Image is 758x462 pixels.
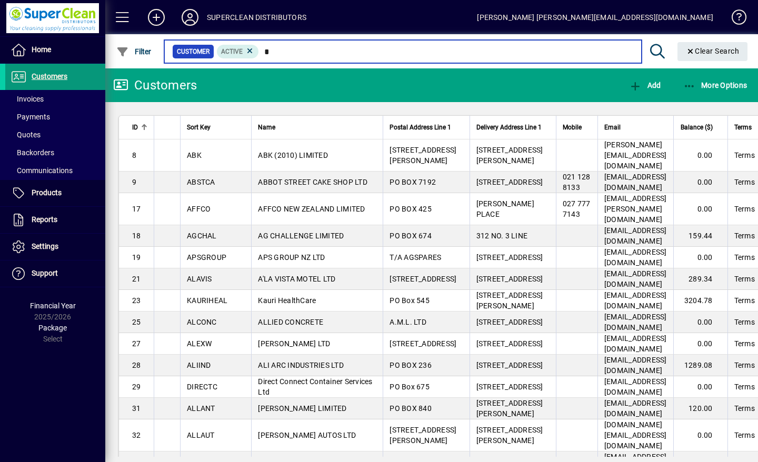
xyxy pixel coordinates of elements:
span: [STREET_ADDRESS][PERSON_NAME] [390,146,456,165]
span: [EMAIL_ADDRESS][DOMAIN_NAME] [604,269,667,288]
span: [STREET_ADDRESS] [390,339,456,348]
span: 18 [132,232,141,240]
td: 0.00 [673,419,727,451]
span: [STREET_ADDRESS] [476,383,543,391]
td: 0.00 [673,193,727,225]
td: 0.00 [673,333,727,355]
span: T/A AGSPARES [390,253,441,262]
span: Terms [734,295,755,306]
span: [STREET_ADDRESS] [476,339,543,348]
span: [PERSON_NAME] AUTOS LTD [258,431,356,439]
span: Terms [734,150,755,160]
span: [EMAIL_ADDRESS][DOMAIN_NAME] [604,313,667,332]
div: Balance ($) [680,122,722,133]
span: [DOMAIN_NAME][EMAIL_ADDRESS][DOMAIN_NAME] [604,420,667,450]
span: ABK [187,151,202,159]
span: [EMAIL_ADDRESS][DOMAIN_NAME] [604,248,667,267]
span: [STREET_ADDRESS][PERSON_NAME] [476,426,543,445]
span: ALCONC [187,318,217,326]
span: Financial Year [30,302,76,310]
td: 1289.08 [673,355,727,376]
span: AG CHALLENGE LIMITED [258,232,344,240]
span: [PERSON_NAME] PLACE [476,199,534,218]
span: 23 [132,296,141,305]
span: [STREET_ADDRESS][PERSON_NAME] [476,291,543,310]
td: 0.00 [673,376,727,398]
div: Customers [113,77,197,94]
span: Delivery Address Line 1 [476,122,542,133]
span: 31 [132,404,141,413]
a: Communications [5,162,105,179]
span: ALIIND [187,361,211,369]
span: AGCHAL [187,232,217,240]
a: Knowledge Base [724,2,745,36]
span: [EMAIL_ADDRESS][DOMAIN_NAME] [604,226,667,245]
span: APS GROUP NZ LTD [258,253,325,262]
span: [PERSON_NAME] LTD [258,339,330,348]
mat-chip: Activation Status: Active [217,45,259,58]
span: Customer [177,46,210,57]
span: [PERSON_NAME][EMAIL_ADDRESS][DOMAIN_NAME] [604,140,667,170]
span: [EMAIL_ADDRESS][DOMAIN_NAME] [604,173,667,192]
span: More Options [683,81,747,89]
button: Profile [173,8,207,27]
span: 28 [132,361,141,369]
span: Terms [734,403,755,414]
span: Postal Address Line 1 [390,122,451,133]
span: ID [132,122,138,133]
a: Reports [5,207,105,233]
span: PO Box 675 [390,383,430,391]
span: ABK (2010) LIMITED [258,151,328,159]
a: Payments [5,108,105,126]
div: Mobile [563,122,591,133]
span: Reports [32,215,57,224]
span: Terms [734,360,755,370]
span: PO BOX 425 [390,205,432,213]
span: AFFCO [187,205,211,213]
span: Kauri HealthCare [258,296,316,305]
a: Invoices [5,90,105,108]
span: 21 [132,275,141,283]
a: Quotes [5,126,105,144]
span: Terms [734,381,755,392]
td: 159.44 [673,225,727,247]
span: [STREET_ADDRESS][PERSON_NAME] [476,399,543,418]
a: Settings [5,234,105,260]
span: Active [221,48,243,55]
span: [PERSON_NAME] LIMITED [258,404,346,413]
span: 17 [132,205,141,213]
div: SUPERCLEAN DISTRIBUTORS [207,9,306,26]
span: 027 777 7143 [563,199,591,218]
span: Mobile [563,122,582,133]
span: [STREET_ADDRESS][PERSON_NAME] [476,146,543,165]
div: Email [604,122,667,133]
span: ALAVIS [187,275,212,283]
span: KAURIHEAL [187,296,227,305]
span: Products [32,188,62,197]
span: PO BOX 236 [390,361,432,369]
span: PO BOX 674 [390,232,432,240]
span: Terms [734,230,755,241]
span: 9 [132,178,136,186]
span: [STREET_ADDRESS] [476,178,543,186]
span: [STREET_ADDRESS] [476,253,543,262]
a: Support [5,260,105,287]
span: Terms [734,204,755,214]
div: ID [132,122,147,133]
span: ABSTCA [187,178,215,186]
td: 289.34 [673,268,727,290]
span: [STREET_ADDRESS] [476,275,543,283]
span: Email [604,122,621,133]
span: [EMAIL_ADDRESS][DOMAIN_NAME] [604,356,667,375]
span: [STREET_ADDRESS] [390,275,456,283]
span: [STREET_ADDRESS] [476,318,543,326]
span: Home [32,45,51,54]
span: Add [629,81,661,89]
span: Sort Key [187,122,211,133]
span: Terms [734,122,752,133]
span: Invoices [11,95,44,103]
span: Filter [116,47,152,56]
span: A.M.L. LTD [390,318,426,326]
span: [EMAIL_ADDRESS][DOMAIN_NAME] [604,399,667,418]
span: PO BOX 840 [390,404,432,413]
